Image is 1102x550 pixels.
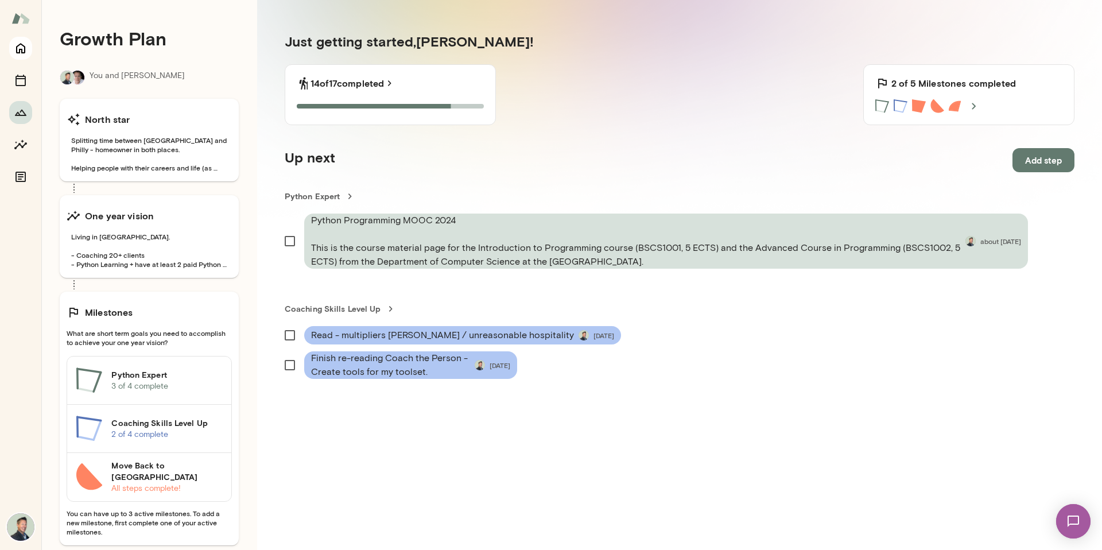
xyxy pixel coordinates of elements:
[9,69,32,92] button: Sessions
[304,214,1028,269] div: Python Programming MOOC 2024 This is the course material page for the Introduction to Programming...
[9,37,32,60] button: Home
[111,460,222,483] h6: Move Back to [GEOGRAPHIC_DATA]
[490,361,510,370] span: [DATE]
[304,351,517,379] div: Finish re-reading Coach the Person - Create tools for my toolset.Brian Lawrence[DATE]
[111,369,222,381] h6: Python Expert
[67,453,231,501] a: Move Back to [GEOGRAPHIC_DATA]All steps complete!
[891,76,1016,90] h6: 2 of 5 Milestones completed
[67,509,232,536] span: You can have up to 3 active milestones. To add a new milestone, first complete one of your active...
[304,326,621,344] div: Read - multipliers [PERSON_NAME] / unreasonable hospitalityBrian Lawrence[DATE]
[90,70,185,85] p: You and [PERSON_NAME]
[285,191,1074,202] a: Python Expert
[11,7,30,29] img: Mento
[311,214,961,269] span: Python Programming MOOC 2024 This is the course material page for the Introduction to Programming...
[85,113,130,126] h6: North star
[67,405,231,453] a: Coaching Skills Level Up2 of 4 complete
[980,237,1021,246] span: about [DATE]
[60,28,239,49] h4: Growth Plan
[60,99,239,181] button: North starSplitting time between [GEOGRAPHIC_DATA] and Philly - homeowner in both places. Helping...
[9,165,32,188] button: Documents
[9,101,32,124] button: Growth Plan
[111,429,222,440] p: 2 of 4 complete
[579,330,589,340] img: Brian Lawrence
[67,135,232,172] span: Splitting time between [GEOGRAPHIC_DATA] and Philly - homeowner in both places. Helping people wi...
[85,209,154,223] h6: One year vision
[285,32,1074,51] h5: Just getting started, [PERSON_NAME] !
[7,513,34,541] img: Brian Lawrence
[311,76,395,90] a: 14of17completed
[475,360,485,370] img: Brian Lawrence
[67,232,232,269] span: Living in [GEOGRAPHIC_DATA]. - Coaching 20+ clients - Python Learning + have at least 2 paid Pyth...
[593,331,614,340] span: [DATE]
[60,71,74,84] img: Brian Lawrence
[67,357,231,405] a: Python Expert3 of 4 complete
[67,328,232,347] span: What are short term goals you need to accomplish to achieve your one year vision?
[111,381,222,392] p: 3 of 4 complete
[111,483,222,494] p: All steps complete!
[311,328,574,342] span: Read - multipliers [PERSON_NAME] / unreasonable hospitality
[311,351,470,379] span: Finish re-reading Coach the Person - Create tools for my toolset.
[9,133,32,156] button: Insights
[1012,148,1074,172] button: Add step
[285,303,1074,315] a: Coaching Skills Level Up
[111,417,222,429] h6: Coaching Skills Level Up
[67,356,232,502] div: Python Expert3 of 4 completeCoaching Skills Level Up2 of 4 completeMove Back to [GEOGRAPHIC_DATA]...
[71,71,84,84] img: Mike Lane
[85,305,133,319] h6: Milestones
[285,148,335,172] h5: Up next
[60,195,239,278] button: One year visionLiving in [GEOGRAPHIC_DATA]. - Coaching 20+ clients - Python Learning + have at le...
[965,236,976,246] img: Brian Lawrence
